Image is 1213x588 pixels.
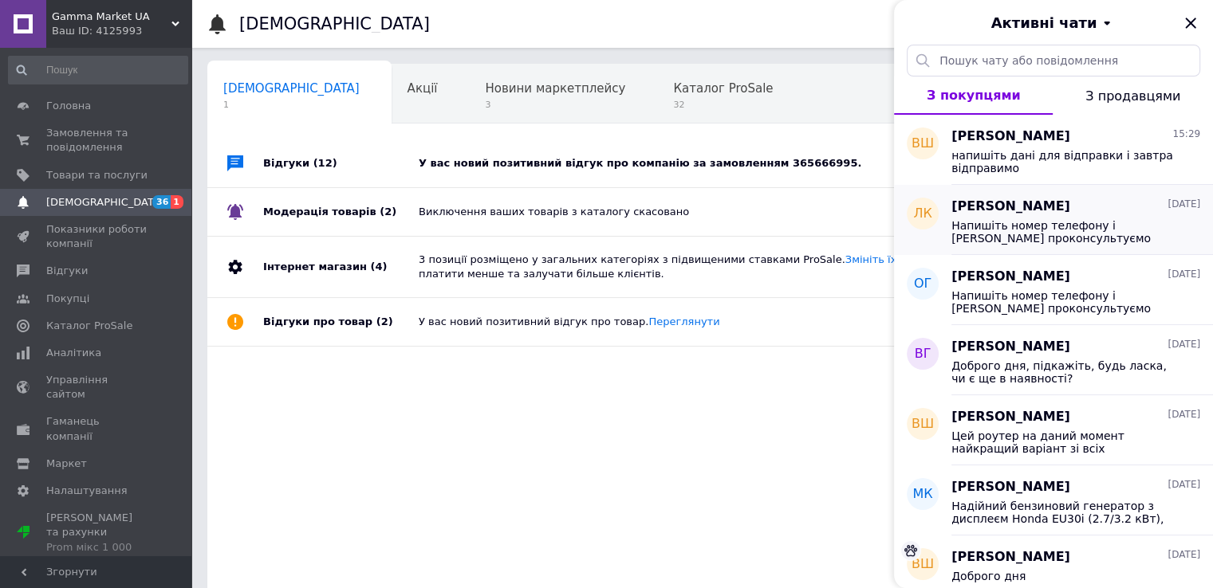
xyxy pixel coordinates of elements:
span: З покупцями [927,88,1021,103]
button: ВШ[PERSON_NAME][DATE]Цей роутер на даний момент найкращий варіант зі всіх [894,395,1213,465]
span: Аналітика [46,346,101,360]
input: Пошук чату або повідомлення [907,45,1200,76]
span: Надійний бензиновий генератор з дисплеєм Honda EU30i (2.7/3.2 кВт), Інверторна бензинова електрос... [951,500,1178,525]
span: МК [912,485,932,504]
div: 3 позиції розміщено у загальних категоріях з підвищеними ставками ProSale. , щоб платити менше та... [419,253,1022,281]
span: ВШ [912,555,934,574]
span: [DEMOGRAPHIC_DATA] [223,81,360,96]
span: 1 [171,195,183,209]
span: Замовлення та повідомлення [46,126,148,155]
span: [PERSON_NAME] [951,268,1070,286]
span: Акції [408,81,438,96]
span: Маркет [46,457,87,471]
span: Каталог ProSale [673,81,773,96]
span: 36 [152,195,171,209]
button: ЛК[PERSON_NAME][DATE]Напишіть номер телефону і [PERSON_NAME] проконсультуємо [894,185,1213,255]
span: ВШ [912,415,934,433]
span: Головна [46,99,91,113]
span: Каталог ProSale [46,319,132,333]
div: Prom мікс 1 000 [46,540,148,555]
span: [PERSON_NAME] та рахунки [46,511,148,555]
span: [DATE] [1168,478,1200,492]
div: Ваш ID: 4125993 [52,24,191,38]
span: [DATE] [1168,548,1200,562]
div: Модерація товарів [263,188,419,236]
span: (12) [313,157,337,169]
a: Змініть їх категорію [845,253,955,265]
span: ЛК [913,205,931,223]
span: Покупці [46,292,89,306]
div: Інтернет магазин [263,237,419,297]
button: Активні чати [939,13,1168,33]
span: З продавцями [1085,88,1180,104]
span: ОГ [914,275,931,293]
span: (2) [376,316,393,327]
span: Управління сайтом [46,373,148,402]
span: 1 [223,99,360,111]
span: Доброго дня [951,570,1026,582]
span: напишіть дані для відправки і завтра відправимо [951,149,1178,174]
span: ВШ [912,135,934,153]
h1: [DEMOGRAPHIC_DATA] [239,14,430,33]
span: Gamma Market UA [52,10,171,24]
span: Доброго дня, підкажіть, будь ласка, чи є ще в наявності? [951,359,1178,385]
span: [PERSON_NAME] [951,198,1070,216]
span: [PERSON_NAME] [951,338,1070,356]
div: Відгуки [263,139,419,187]
span: Напишіть номер телефону і [PERSON_NAME] проконсультуємо [951,219,1178,245]
span: [DEMOGRAPHIC_DATA] [46,195,164,210]
span: [PERSON_NAME] [951,548,1070,566]
span: 3 [485,99,625,111]
button: ВГ[PERSON_NAME][DATE]Доброго дня, підкажіть, будь ласка, чи є ще в наявності? [894,325,1213,395]
span: Показники роботи компанії [46,222,148,251]
span: 15:29 [1172,127,1200,141]
button: З покупцями [894,76,1053,115]
button: МК[PERSON_NAME][DATE]Надійний бензиновий генератор з дисплеєм Honda EU30i (2.7/3.2 кВт), Інвертор... [894,465,1213,535]
span: Напишіть номер телефону і [PERSON_NAME] проконсультуємо [951,289,1178,315]
span: Налаштування [46,484,128,498]
span: Відгуки [46,264,88,278]
span: 32 [673,99,773,111]
span: [DATE] [1168,408,1200,421]
span: [PERSON_NAME] [951,478,1070,496]
span: [PERSON_NAME] [951,127,1070,146]
span: ВГ [915,345,931,363]
div: У вас новий позитивний відгук про товар. [419,315,1022,329]
span: Цей роутер на даний момент найкращий варіант зі всіх [951,429,1178,455]
a: Переглянути [648,316,719,327]
span: [PERSON_NAME] [951,408,1070,426]
div: Виключення ваших товарів з каталогу скасовано [419,205,1022,219]
span: Товари та послуги [46,168,148,182]
span: [DATE] [1168,198,1200,211]
span: [DATE] [1168,268,1200,281]
span: [DATE] [1168,338,1200,351]
button: ОГ[PERSON_NAME][DATE]Напишіть номер телефону і [PERSON_NAME] проконсультуємо [894,255,1213,325]
button: ВШ[PERSON_NAME]15:29напишіть дані для відправки і завтра відправимо [894,115,1213,185]
span: Активні чати [990,13,1097,33]
span: Гаманець компанії [46,414,148,443]
input: Пошук [8,56,188,84]
span: (2) [380,206,396,218]
button: З продавцями [1053,76,1213,115]
div: Відгуки про товар [263,298,419,346]
button: Закрити [1181,14,1200,33]
span: Новини маркетплейсу [485,81,625,96]
div: У вас новий позитивний відгук про компанію за замовленням 365666995. [419,156,1022,171]
span: (4) [370,261,387,272]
